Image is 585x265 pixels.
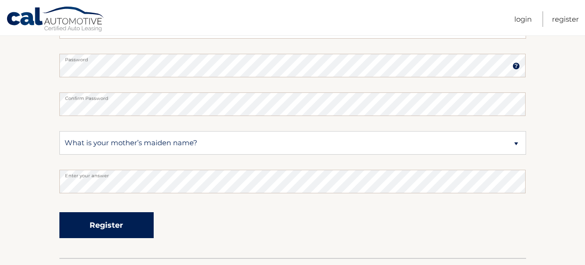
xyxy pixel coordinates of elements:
a: Cal Automotive [6,6,105,33]
label: Password [59,54,526,61]
img: tooltip.svg [512,62,520,70]
label: Confirm Password [59,92,526,100]
a: Register [552,11,579,27]
label: Enter your answer [59,170,526,177]
button: Register [59,212,154,238]
a: Login [514,11,532,27]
